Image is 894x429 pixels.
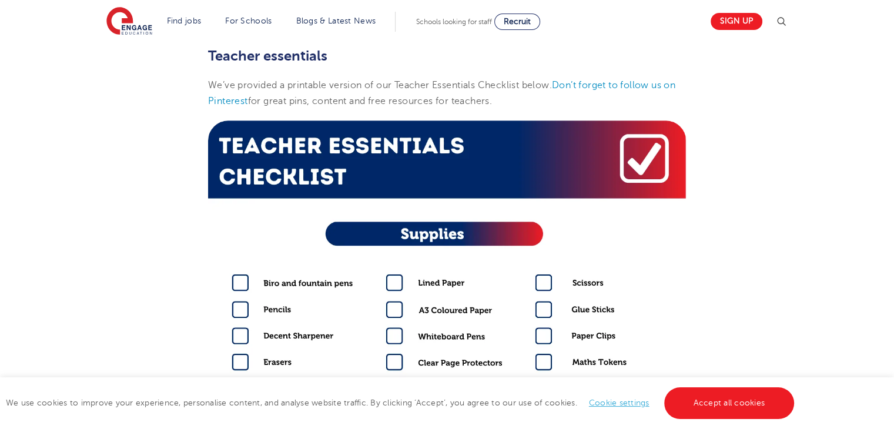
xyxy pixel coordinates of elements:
[494,14,540,30] a: Recruit
[589,398,649,407] a: Cookie settings
[296,16,376,25] a: Blogs & Latest News
[664,387,795,419] a: Accept all cookies
[6,398,797,407] span: We use cookies to improve your experience, personalise content, and analyse website traffic. By c...
[106,7,152,36] img: Engage Education
[711,13,762,30] a: Sign up
[504,17,531,26] span: Recruit
[167,16,202,25] a: Find jobs
[208,46,686,66] h2: Teacher essentials
[225,16,272,25] a: For Schools
[208,80,675,106] a: Don’t forget to follow us on Pinterest
[416,18,492,26] span: Schools looking for staff
[208,78,686,109] p: We’ve provided a printable version of our Teacher Essentials Checklist below. for great pins, con...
